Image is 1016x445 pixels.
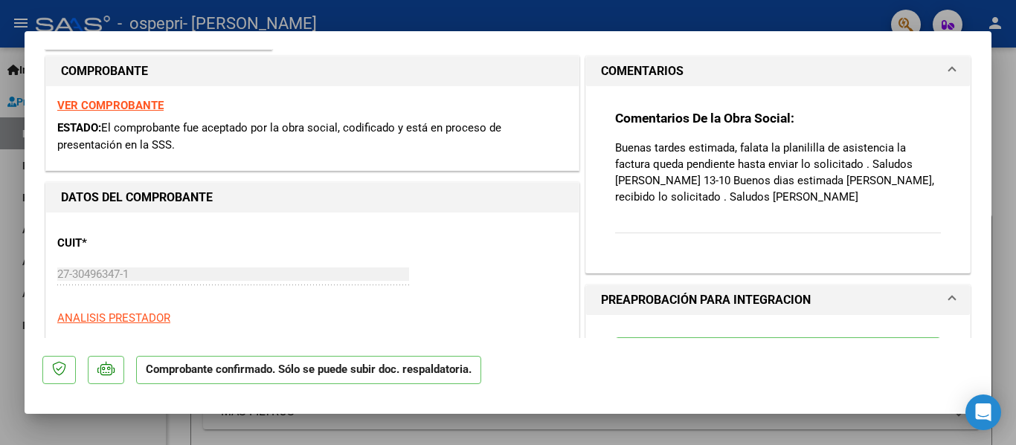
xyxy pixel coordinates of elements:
[57,338,568,355] p: [PERSON_NAME]
[965,394,1001,430] div: Open Intercom Messenger
[57,99,164,112] a: VER COMPROBANTE
[586,56,970,86] mat-expansion-panel-header: COMENTARIOS
[601,62,684,80] h1: COMENTARIOS
[615,337,941,393] p: El afiliado figura en el ultimo padrón que tenemos de la SSS de
[57,121,501,152] span: El comprobante fue aceptado por la obra social, codificado y está en proceso de presentación en l...
[57,235,210,252] p: CUIT
[615,111,794,126] strong: Comentarios De la Obra Social:
[136,356,481,385] p: Comprobante confirmado. Sólo se puede subir doc. respaldatoria.
[615,140,941,205] p: Buenas tardes estimada, falata la planililla de asistencia la factura queda pendiente hasta envia...
[586,285,970,315] mat-expansion-panel-header: PREAPROBACIÓN PARA INTEGRACION
[61,64,148,78] strong: COMPROBANTE
[601,291,811,309] h1: PREAPROBACIÓN PARA INTEGRACION
[61,190,213,204] strong: DATOS DEL COMPROBANTE
[586,86,970,273] div: COMENTARIOS
[57,311,170,325] span: ANALISIS PRESTADOR
[57,121,101,134] span: ESTADO:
